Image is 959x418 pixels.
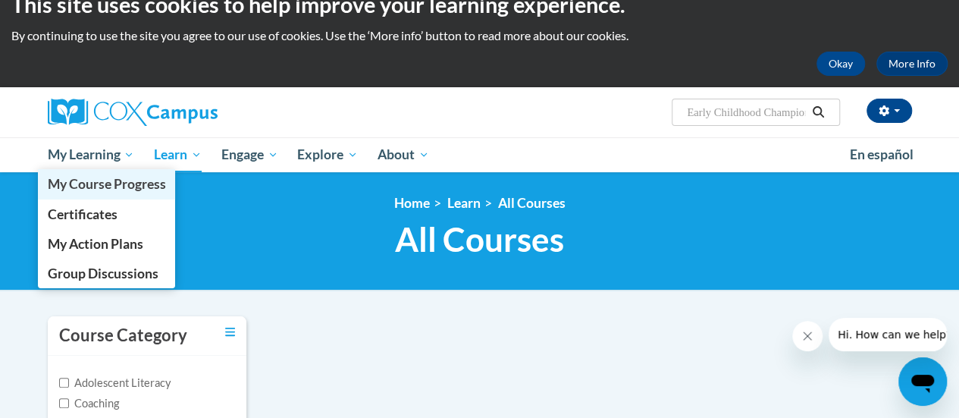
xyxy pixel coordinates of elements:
a: All Courses [498,195,566,211]
button: Search [807,103,829,121]
button: Account Settings [867,99,912,123]
h3: Course Category [59,324,187,347]
span: My Course Progress [47,176,165,192]
label: Coaching [59,395,119,412]
input: Search Courses [685,103,807,121]
span: Engage [221,146,278,164]
span: All Courses [395,219,564,259]
span: Explore [297,146,358,164]
a: My Course Progress [38,169,176,199]
label: Adolescent Literacy [59,375,171,391]
a: More Info [876,52,948,76]
img: Cox Campus [48,99,218,126]
a: Engage [212,137,288,172]
span: Certificates [47,206,117,222]
input: Checkbox for Options [59,378,69,388]
span: Hi. How can we help? [9,11,123,23]
span: About [378,146,429,164]
input: Checkbox for Options [59,398,69,408]
a: My Action Plans [38,229,176,259]
a: Toggle collapse [225,324,235,341]
iframe: Message from company [829,318,947,351]
span: My Learning [47,146,134,164]
a: Cox Campus [48,99,321,126]
a: About [368,137,439,172]
a: Home [394,195,430,211]
iframe: Close message [792,321,823,351]
a: Certificates [38,200,176,229]
a: En español [840,139,923,171]
span: My Action Plans [47,236,143,252]
a: My Learning [38,137,145,172]
a: Learn [144,137,212,172]
div: Main menu [36,137,923,172]
span: Learn [154,146,202,164]
p: By continuing to use the site you agree to our use of cookies. Use the ‘More info’ button to read... [11,27,948,44]
a: Learn [447,195,481,211]
button: Okay [816,52,865,76]
iframe: Button to launch messaging window [898,357,947,406]
a: Explore [287,137,368,172]
span: En español [850,146,914,162]
a: Group Discussions [38,259,176,288]
span: Group Discussions [47,266,158,281]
